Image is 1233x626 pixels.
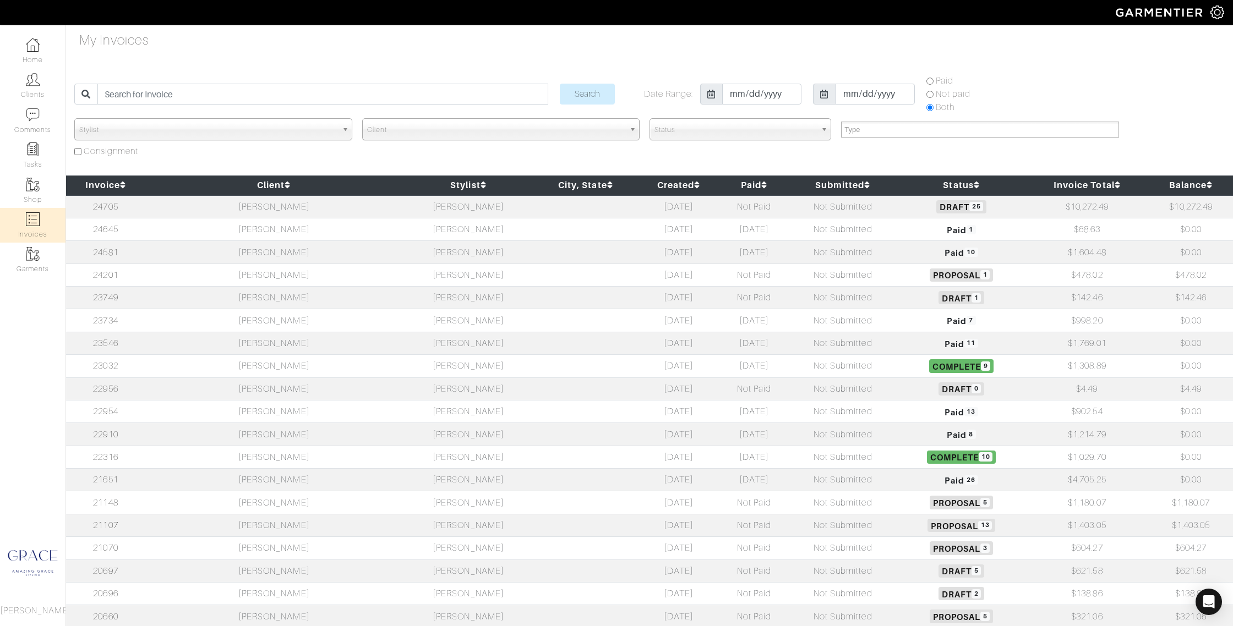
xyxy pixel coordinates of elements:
[1149,514,1233,536] td: $1,403.05
[1149,400,1233,422] td: $0.00
[1149,218,1233,240] td: $0.00
[93,248,118,257] a: 24581
[145,309,403,332] td: [PERSON_NAME]
[1169,180,1213,190] a: Balance
[1149,355,1233,377] td: $0.00
[1025,355,1149,377] td: $1,308.89
[145,537,403,559] td: [PERSON_NAME]
[1025,582,1149,605] td: $138.86
[720,537,788,559] td: Not Paid
[93,361,118,371] a: 23032
[93,498,118,508] a: 21148
[720,400,788,422] td: [DATE]
[943,427,979,441] span: Paid
[637,423,720,446] td: [DATE]
[788,514,898,536] td: Not Submitted
[720,514,788,536] td: Not Paid
[637,582,720,605] td: [DATE]
[979,452,992,462] span: 10
[403,514,534,536] td: [PERSON_NAME]
[1149,241,1233,263] td: $0.00
[1025,218,1149,240] td: $68.63
[450,180,486,190] a: Stylist
[403,537,534,559] td: [PERSON_NAME]
[936,200,986,213] span: Draft
[720,287,788,309] td: Not Paid
[720,377,788,400] td: Not Paid
[980,498,990,507] span: 5
[26,178,40,191] img: garments-icon-b7da505a4dc4fd61783c78ac3ca0ef83fa9d6f193b1c9dc38574b1d14d53ca28.png
[981,361,990,371] span: 9
[403,559,534,582] td: [PERSON_NAME]
[720,309,788,332] td: [DATE]
[936,101,954,114] label: Both
[93,384,118,394] a: 22956
[1149,287,1233,309] td: $142.46
[972,293,981,303] span: 1
[788,355,898,377] td: Not Submitted
[788,195,898,218] td: Not Submitted
[788,287,898,309] td: Not Submitted
[1196,589,1222,615] div: Open Intercom Messenger
[720,469,788,491] td: [DATE]
[93,270,118,280] a: 24201
[403,241,534,263] td: [PERSON_NAME]
[980,270,990,279] span: 1
[637,377,720,400] td: [DATE]
[145,287,403,309] td: [PERSON_NAME]
[788,241,898,263] td: Not Submitted
[93,520,118,530] a: 21107
[930,541,993,554] span: Proposal
[1025,559,1149,582] td: $621.58
[84,145,139,158] label: Consignment
[980,543,990,553] span: 3
[403,332,534,354] td: [PERSON_NAME]
[1025,469,1149,491] td: $4,705.25
[939,587,984,600] span: Draft
[145,377,403,400] td: [PERSON_NAME]
[720,355,788,377] td: [DATE]
[26,73,40,86] img: clients-icon-6bae9207a08558b7cb47a8932f037763ab4055f8c8b6bfacd5dc20c3e0201464.png
[637,287,720,309] td: [DATE]
[788,491,898,514] td: Not Submitted
[1149,309,1233,332] td: $0.00
[941,245,981,259] span: Paid
[1025,332,1149,354] td: $1,769.01
[637,400,720,422] td: [DATE]
[644,87,694,101] label: Date Range:
[145,469,403,491] td: [PERSON_NAME]
[815,180,871,190] a: Submitted
[720,491,788,514] td: Not Paid
[1149,491,1233,514] td: $1,180.07
[657,180,700,190] a: Created
[720,446,788,468] td: [DATE]
[939,291,984,304] span: Draft
[403,400,534,422] td: [PERSON_NAME]
[1149,469,1233,491] td: $0.00
[972,566,981,575] span: 5
[788,400,898,422] td: Not Submitted
[145,582,403,605] td: [PERSON_NAME]
[720,263,788,286] td: Not Paid
[930,496,993,509] span: Proposal
[1149,582,1233,605] td: $138.86
[93,293,118,303] a: 23749
[1149,446,1233,468] td: $0.00
[964,248,978,257] span: 10
[964,339,978,348] span: 11
[788,218,898,240] td: Not Submitted
[93,338,118,348] a: 23546
[788,377,898,400] td: Not Submitted
[93,612,118,622] a: 20660
[720,423,788,446] td: [DATE]
[720,195,788,218] td: Not Paid
[936,74,953,87] label: Paid
[145,514,403,536] td: [PERSON_NAME]
[967,225,976,234] span: 1
[1025,287,1149,309] td: $142.46
[637,559,720,582] td: [DATE]
[79,32,149,48] h4: My Invoices
[720,332,788,354] td: [DATE]
[1025,241,1149,263] td: $1,604.48
[403,491,534,514] td: [PERSON_NAME]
